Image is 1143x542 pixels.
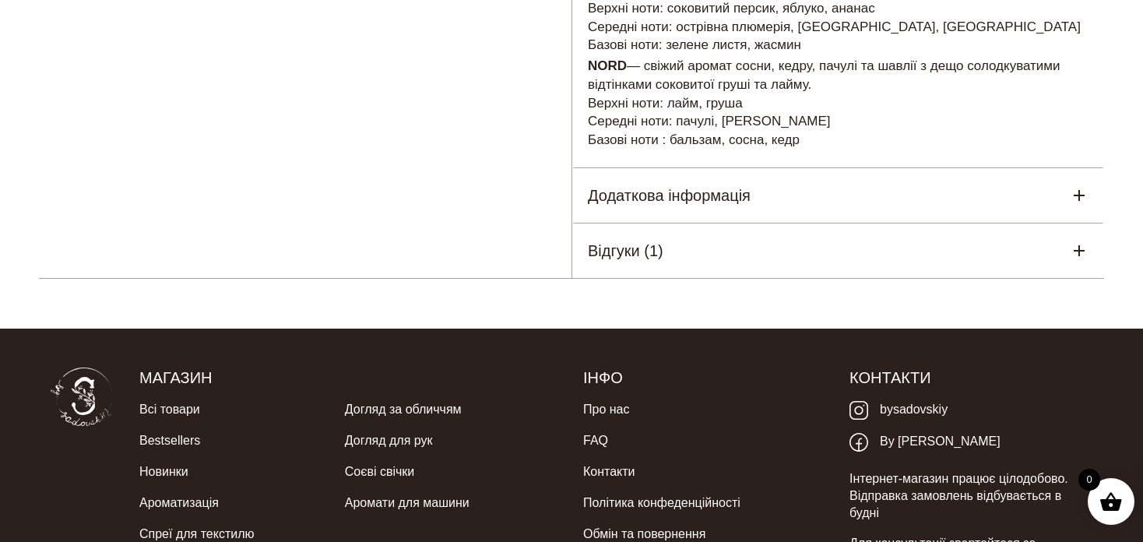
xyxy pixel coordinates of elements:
[849,394,948,426] a: bysadovskiy
[345,487,470,519] a: Аромати для машини
[588,184,751,207] h5: Додаткова інформація
[345,425,433,456] a: Догляд для рук
[139,394,200,425] a: Всі товари
[583,487,740,519] a: Політика конфеденційності
[345,456,414,487] a: Соєві свічки
[588,58,627,73] strong: NORD
[588,57,1088,150] p: — свіжий аромат сосни, кедру, пачулі та шавлії з дещо солодкуватими відтінками соковитої груші та...
[849,368,1092,388] h5: Контакти
[139,368,560,388] h5: Магазин
[139,425,200,456] a: Bestsellers
[583,425,608,456] a: FAQ
[588,239,663,262] h5: Відгуки (1)
[583,368,826,388] h5: Інфо
[345,394,462,425] a: Догляд за обличчям
[139,456,188,487] a: Новинки
[849,426,1001,458] a: By [PERSON_NAME]
[849,470,1092,523] p: Інтернет-магазин працює цілодобово. Відправка замовлень відбувається в будні
[139,487,219,519] a: Ароматизація
[583,456,635,487] a: Контакти
[583,394,629,425] a: Про нас
[1078,469,1100,491] span: 0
